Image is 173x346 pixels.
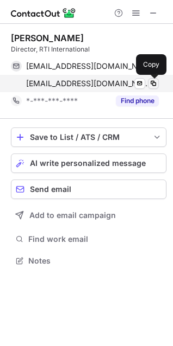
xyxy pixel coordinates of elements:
div: Save to List / ATS / CRM [30,133,147,142]
span: Notes [28,256,162,266]
div: [PERSON_NAME] [11,33,84,43]
span: AI write personalized message [30,159,146,168]
span: [EMAIL_ADDRESS][DOMAIN_NAME] [26,61,151,71]
img: ContactOut v5.3.10 [11,7,76,20]
div: Director, RTI International [11,44,166,54]
button: Send email [11,180,166,199]
button: AI write personalized message [11,153,166,173]
button: Add to email campaign [11,206,166,225]
button: Reveal Button [116,95,159,106]
span: Add to email campaign [29,211,116,220]
button: Notes [11,253,166,268]
button: Find work email [11,232,166,247]
span: [EMAIL_ADDRESS][DOMAIN_NAME] [26,79,151,88]
span: Find work email [28,234,162,244]
span: Send email [30,185,71,194]
button: save-profile-one-click [11,127,166,147]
